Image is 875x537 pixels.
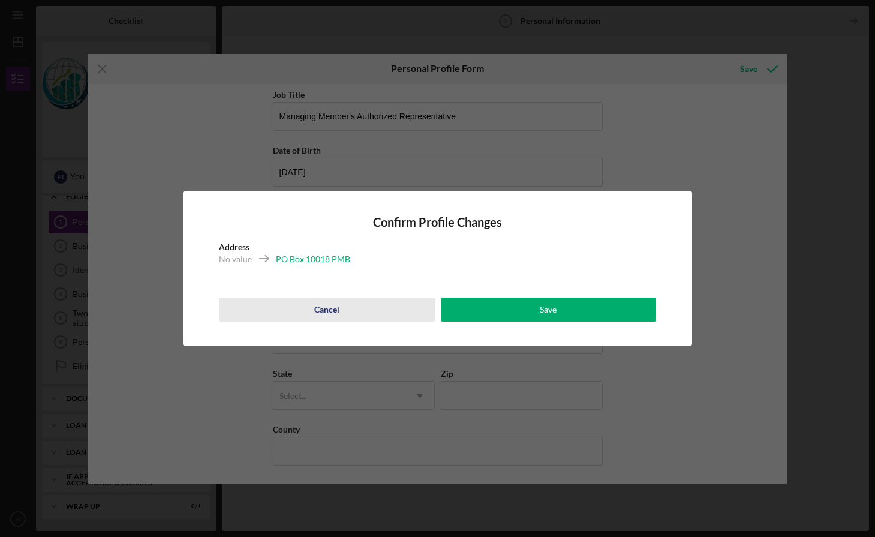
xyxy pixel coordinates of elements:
[219,242,249,252] b: Address
[219,253,252,265] div: No value
[219,215,657,229] h4: Confirm Profile Changes
[219,298,435,322] button: Cancel
[314,298,339,322] div: Cancel
[441,298,657,322] button: Save
[276,253,350,265] div: PO Box 10018 PMB
[540,298,557,322] div: Save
